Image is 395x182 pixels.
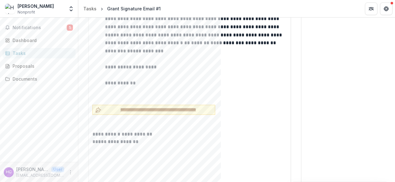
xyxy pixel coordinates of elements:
a: Proposals [3,61,75,71]
a: Tasks [3,48,75,58]
button: Get Help [380,3,392,15]
p: [EMAIL_ADDRESS][DOMAIN_NAME] [16,173,64,178]
div: Proposals [13,63,70,69]
div: Tasks [83,5,96,12]
div: Documents [13,76,70,82]
a: Dashboard [3,35,75,45]
div: [PERSON_NAME] [18,3,54,9]
a: Tasks [81,4,99,13]
p: User [51,167,64,172]
span: Notifications [13,25,67,30]
div: Grant Signature Email #1 [107,5,161,12]
div: Haley Cutler [6,170,12,174]
div: Tasks [13,50,70,56]
button: Notifications5 [3,23,75,33]
span: 5 [67,24,73,31]
button: Open entity switcher [67,3,75,15]
button: More [67,169,74,176]
div: Dashboard [13,37,70,44]
a: Documents [3,74,75,84]
button: Partners [365,3,377,15]
p: [PERSON_NAME] [16,166,49,173]
img: Haley Cutler [5,4,15,14]
span: Nonprofit [18,9,35,15]
nav: breadcrumb [81,4,163,13]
